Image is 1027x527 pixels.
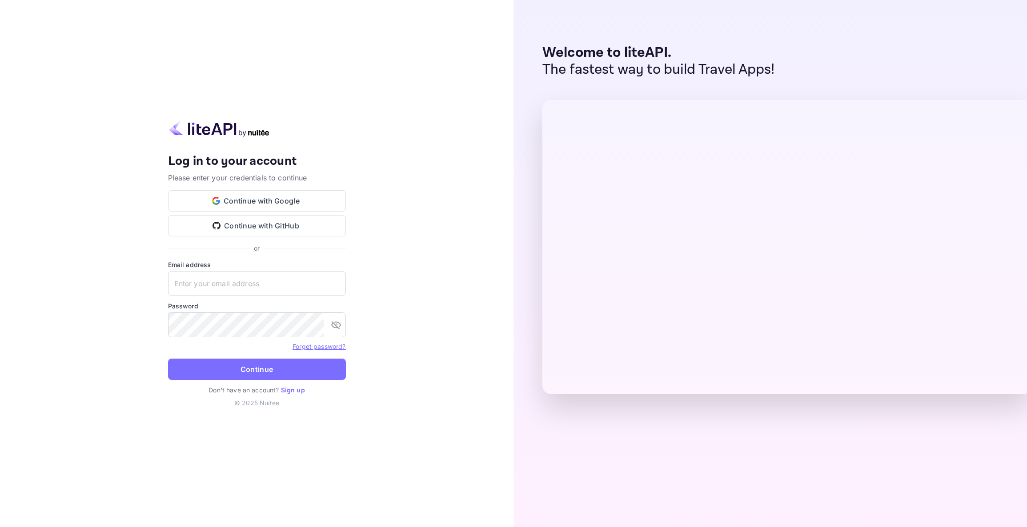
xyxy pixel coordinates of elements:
p: Don't have an account? [168,385,346,395]
button: Continue with GitHub [168,215,346,236]
p: or [254,244,260,253]
label: Password [168,301,346,311]
a: Forget password? [293,343,345,350]
input: Enter your email address [168,271,346,296]
p: Please enter your credentials to continue [168,172,346,183]
a: Sign up [281,386,305,394]
button: Continue with Google [168,190,346,212]
a: Forget password? [293,342,345,351]
p: The fastest way to build Travel Apps! [542,61,775,78]
img: liteapi [168,120,270,137]
p: Welcome to liteAPI. [542,44,775,61]
p: © 2025 Nuitee [168,398,346,407]
button: Continue [168,359,346,380]
h4: Log in to your account [168,154,346,169]
button: toggle password visibility [327,316,345,334]
label: Email address [168,260,346,269]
